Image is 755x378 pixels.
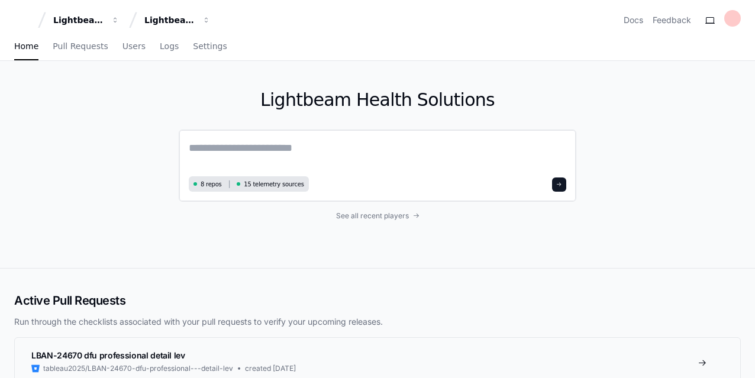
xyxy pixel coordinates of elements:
[624,14,643,26] a: Docs
[653,14,691,26] button: Feedback
[245,364,296,373] span: created [DATE]
[193,33,227,60] a: Settings
[122,33,146,60] a: Users
[43,364,233,373] span: tableau2025/LBAN-24670-dfu-professional---detail-lev
[160,43,179,50] span: Logs
[201,180,222,189] span: 8 repos
[31,350,185,360] span: LBAN-24670 dfu professional detail lev
[14,316,741,328] p: Run through the checklists associated with your pull requests to verify your upcoming releases.
[160,33,179,60] a: Logs
[53,14,104,26] div: Lightbeam Health
[244,180,304,189] span: 15 telemetry sources
[140,9,215,31] button: Lightbeam Health Solutions
[49,9,124,31] button: Lightbeam Health
[14,43,38,50] span: Home
[144,14,195,26] div: Lightbeam Health Solutions
[179,89,576,111] h1: Lightbeam Health Solutions
[179,211,576,221] a: See all recent players
[336,211,409,221] span: See all recent players
[14,292,741,309] h2: Active Pull Requests
[193,43,227,50] span: Settings
[14,33,38,60] a: Home
[53,43,108,50] span: Pull Requests
[53,33,108,60] a: Pull Requests
[122,43,146,50] span: Users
